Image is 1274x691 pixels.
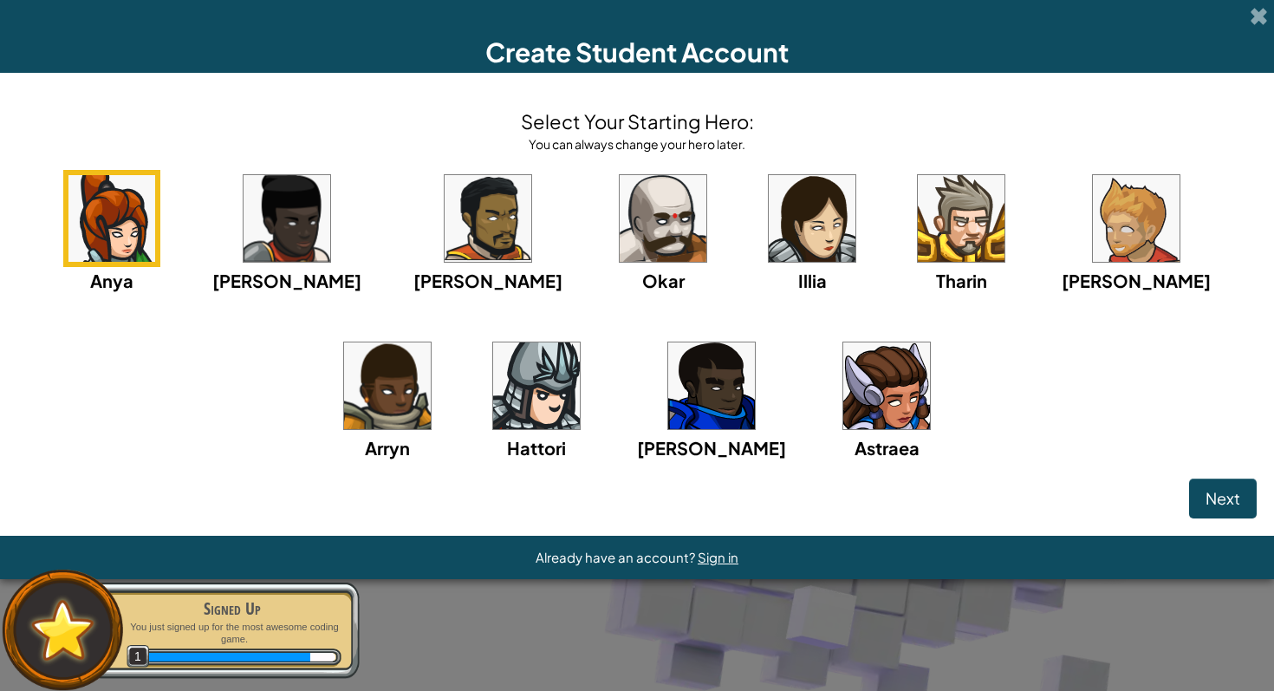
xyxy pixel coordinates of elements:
img: portrait.png [843,342,930,429]
div: You can always change your hero later. [521,135,754,153]
img: portrait.png [244,175,330,262]
img: default.png [23,591,102,668]
span: [PERSON_NAME] [1062,270,1211,291]
span: [PERSON_NAME] [413,270,562,291]
div: 20 XP earned [146,653,311,662]
span: Okar [642,270,685,291]
img: portrait.png [620,175,706,262]
h4: Select Your Starting Hero: [521,108,754,135]
img: portrait.png [493,342,580,429]
span: [PERSON_NAME] [212,270,361,291]
div: Signed Up [123,596,341,621]
p: You just signed up for the most awesome coding game. [123,621,341,646]
img: portrait.png [668,342,755,429]
span: Create Student Account [485,36,789,68]
span: Already have an account? [536,549,698,565]
span: Astraea [855,437,920,459]
img: portrait.png [918,175,1004,262]
img: portrait.png [769,175,855,262]
span: Illia [798,270,827,291]
span: [PERSON_NAME] [637,437,786,459]
img: portrait.png [1093,175,1180,262]
img: portrait.png [344,342,431,429]
span: Tharin [936,270,987,291]
img: portrait.png [68,175,155,262]
span: Hattori [507,437,566,459]
span: Next [1206,488,1240,508]
button: Next [1189,479,1257,518]
div: 3 XP until level 2 [310,653,335,662]
img: portrait.png [445,175,531,262]
span: Anya [90,270,133,291]
span: Arryn [365,437,410,459]
a: Sign in [698,549,738,565]
span: 1 [127,645,150,668]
